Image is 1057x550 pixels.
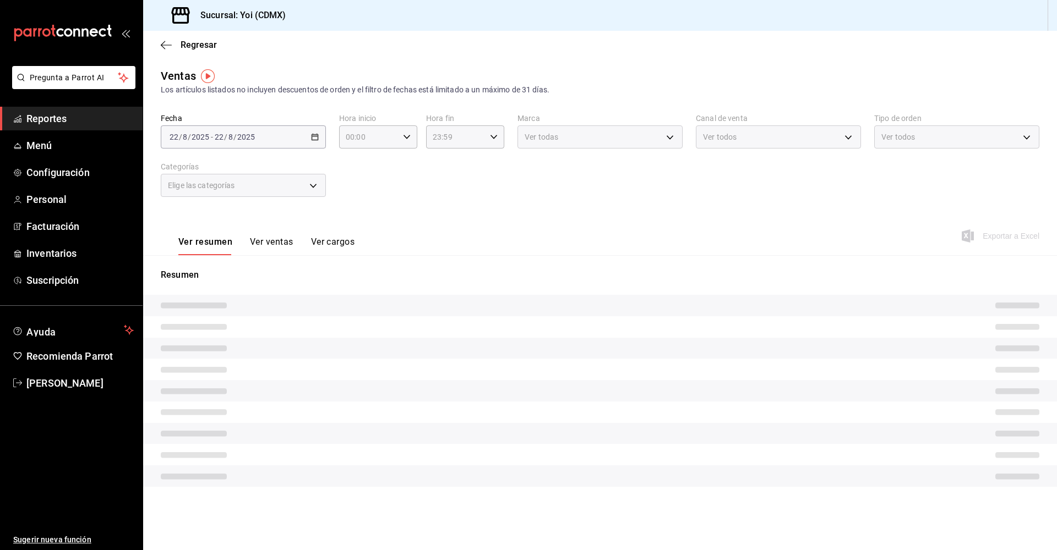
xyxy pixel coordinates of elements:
span: / [224,133,227,141]
div: Los artículos listados no incluyen descuentos de orden y el filtro de fechas está limitado a un m... [161,84,1039,96]
span: [PERSON_NAME] [26,376,134,391]
label: Fecha [161,114,326,122]
label: Hora fin [426,114,504,122]
label: Hora inicio [339,114,417,122]
span: - [211,133,213,141]
label: Categorías [161,163,326,170]
button: open_drawer_menu [121,29,130,37]
input: ---- [237,133,255,141]
button: Ver cargos [311,237,355,255]
span: Regresar [181,40,217,50]
span: Recomienda Parrot [26,349,134,364]
span: Personal [26,192,134,207]
span: Ver todos [703,131,737,142]
input: ---- [191,133,210,141]
button: Pregunta a Parrot AI [12,66,135,89]
input: -- [214,133,224,141]
span: / [233,133,237,141]
label: Canal de venta [696,114,861,122]
span: Ver todas [525,131,558,142]
input: -- [182,133,188,141]
button: Regresar [161,40,217,50]
span: Sugerir nueva función [13,534,134,546]
p: Resumen [161,268,1039,282]
div: Ventas [161,68,196,84]
input: -- [169,133,179,141]
div: navigation tabs [178,237,355,255]
h3: Sucursal: Yoi (CDMX) [192,9,286,22]
span: Configuración [26,165,134,180]
span: Facturación [26,219,134,234]
span: / [188,133,191,141]
span: Elige las categorías [168,180,235,191]
input: -- [228,133,233,141]
a: Pregunta a Parrot AI [8,80,135,91]
span: Menú [26,138,134,153]
label: Tipo de orden [874,114,1039,122]
button: Ver ventas [250,237,293,255]
img: Tooltip marker [201,69,215,83]
button: Ver resumen [178,237,232,255]
span: / [179,133,182,141]
span: Reportes [26,111,134,126]
span: Ver todos [881,131,915,142]
span: Suscripción [26,273,134,288]
span: Pregunta a Parrot AI [30,72,118,84]
span: Ayuda [26,323,119,337]
label: Marca [517,114,683,122]
span: Inventarios [26,246,134,261]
